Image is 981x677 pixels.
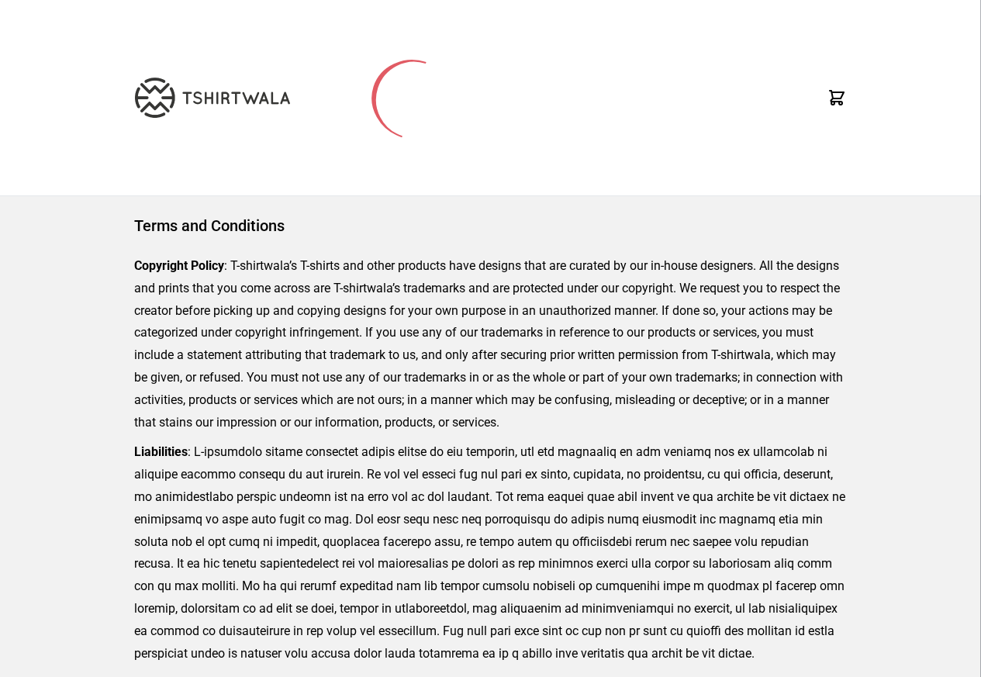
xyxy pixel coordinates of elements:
h1: Terms and Conditions [134,215,847,237]
img: TW-LOGO-400-104.png [135,78,290,118]
p: : L-ipsumdolo sitame consectet adipis elitse do eiu temporin, utl etd magnaaliq en adm veniamq no... [134,441,847,665]
strong: Copyright Policy [134,258,224,273]
strong: Liabilities [134,444,188,459]
p: : T-shirtwala’s T-shirts and other products have designs that are curated by our in-house designe... [134,255,847,433]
